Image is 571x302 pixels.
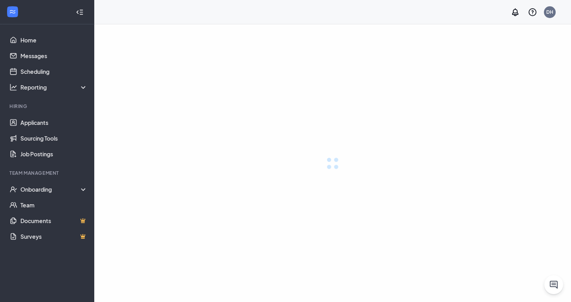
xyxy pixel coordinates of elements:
div: DH [546,9,553,15]
svg: Collapse [76,8,84,16]
a: SurveysCrown [20,229,88,244]
div: Hiring [9,103,86,110]
a: Messages [20,48,88,64]
svg: UserCheck [9,185,17,193]
div: Reporting [20,83,88,91]
button: ChatActive [544,275,563,294]
a: DocumentsCrown [20,213,88,229]
svg: QuestionInfo [528,7,537,17]
a: Applicants [20,115,88,130]
a: Scheduling [20,64,88,79]
a: Home [20,32,88,48]
div: Team Management [9,170,86,176]
a: Team [20,197,88,213]
a: Job Postings [20,146,88,162]
svg: Notifications [511,7,520,17]
svg: Analysis [9,83,17,91]
svg: ChatActive [549,280,558,289]
a: Sourcing Tools [20,130,88,146]
svg: WorkstreamLogo [9,8,16,16]
div: Onboarding [20,185,88,193]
